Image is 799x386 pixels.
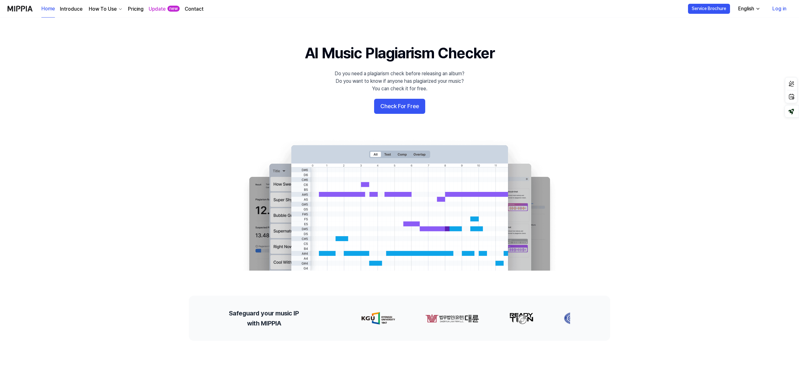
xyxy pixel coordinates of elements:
img: partner-logo-0 [362,312,395,325]
a: Contact [185,5,204,13]
div: new [167,6,180,12]
img: main Image [236,139,563,271]
img: partner-logo-2 [509,312,534,325]
div: How To Use [87,5,118,13]
div: English [737,5,755,13]
button: How To Use [87,5,123,13]
button: Service Brochure [688,4,730,14]
img: partner-logo-3 [564,312,583,325]
a: Introduce [60,5,82,13]
img: partner-logo-1 [425,312,479,325]
h2: Safeguard your music IP with MIPPIA [229,308,299,328]
button: Check For Free [374,99,425,114]
h1: AI Music Plagiarism Checker [305,43,495,64]
a: Home [41,0,55,18]
button: English [733,3,764,15]
a: Update [149,5,166,13]
div: Do you need a plagiarism check before releasing an album? Do you want to know if anyone has plagi... [335,70,464,93]
a: Pricing [128,5,144,13]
